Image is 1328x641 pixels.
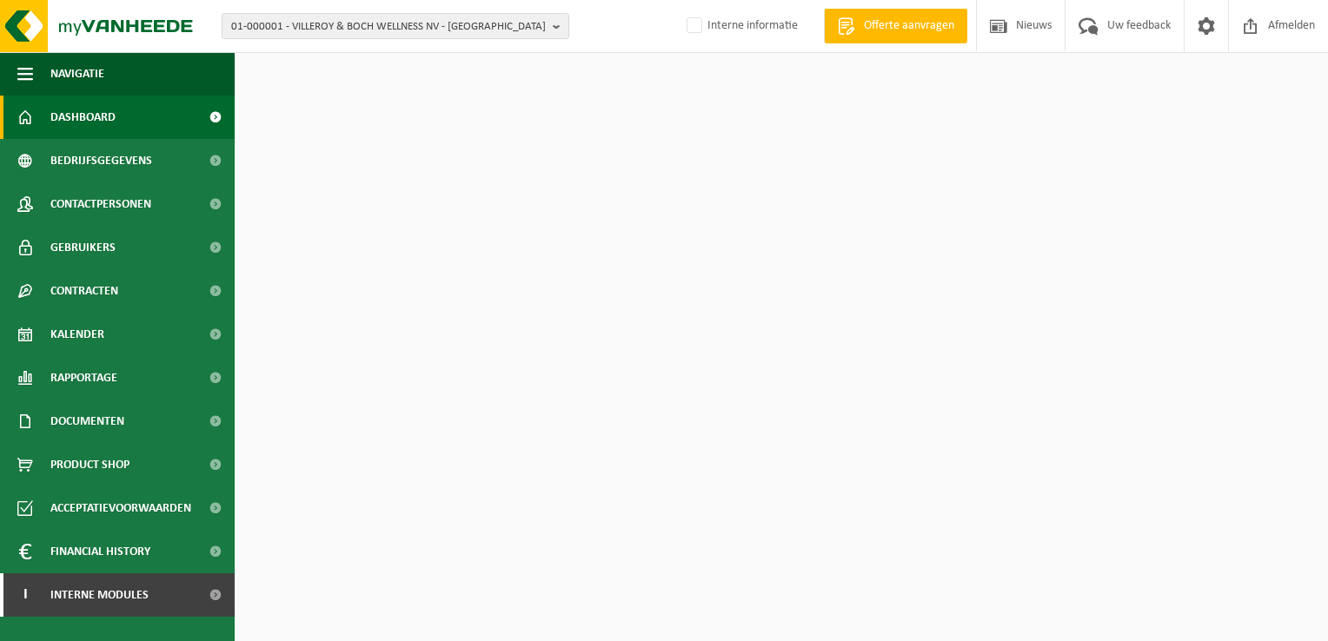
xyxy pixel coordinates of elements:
[50,530,150,573] span: Financial History
[50,573,149,617] span: Interne modules
[50,269,118,313] span: Contracten
[50,52,104,96] span: Navigatie
[50,443,129,486] span: Product Shop
[50,486,191,530] span: Acceptatievoorwaarden
[231,14,546,40] span: 01-000001 - VILLEROY & BOCH WELLNESS NV - [GEOGRAPHIC_DATA]
[222,13,569,39] button: 01-000001 - VILLEROY & BOCH WELLNESS NV - [GEOGRAPHIC_DATA]
[50,356,117,400] span: Rapportage
[860,17,959,35] span: Offerte aanvragen
[50,139,152,182] span: Bedrijfsgegevens
[50,96,116,139] span: Dashboard
[17,573,33,617] span: I
[683,13,798,39] label: Interne informatie
[50,182,151,226] span: Contactpersonen
[50,313,104,356] span: Kalender
[824,9,967,43] a: Offerte aanvragen
[50,400,124,443] span: Documenten
[50,226,116,269] span: Gebruikers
